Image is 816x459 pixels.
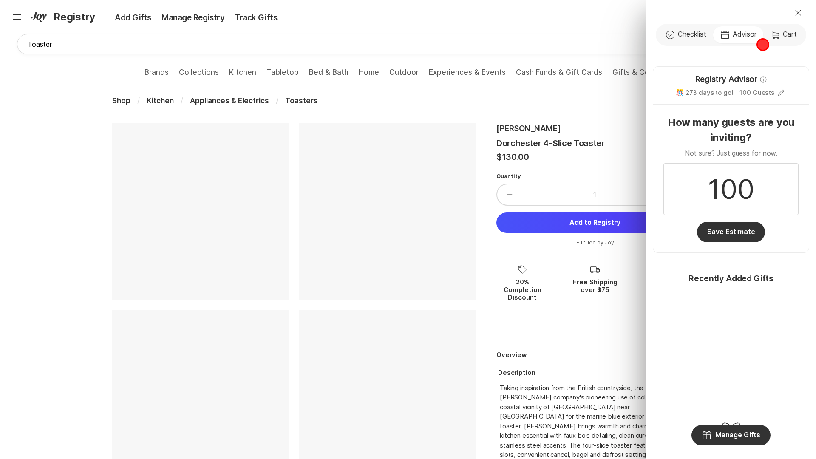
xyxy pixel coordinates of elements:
[663,115,799,145] p: How many guests are you inviting?
[739,88,774,98] p: 100 Guests
[776,88,786,97] button: Edit Guest Count
[658,26,713,43] button: Checklist
[697,222,765,242] button: Save Estimate
[676,88,733,98] p: 🎊 273 days to go!
[783,30,797,38] span: Cart
[688,273,773,283] p: Recently Added Gifts
[691,425,771,445] button: Manage Gifts
[763,26,804,43] button: Cart
[695,74,758,85] p: Registry Advisor
[663,148,799,158] p: Not sure? Just guess for now.
[713,26,763,43] button: Advisor
[678,30,706,38] span: Checklist
[783,3,813,23] button: Close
